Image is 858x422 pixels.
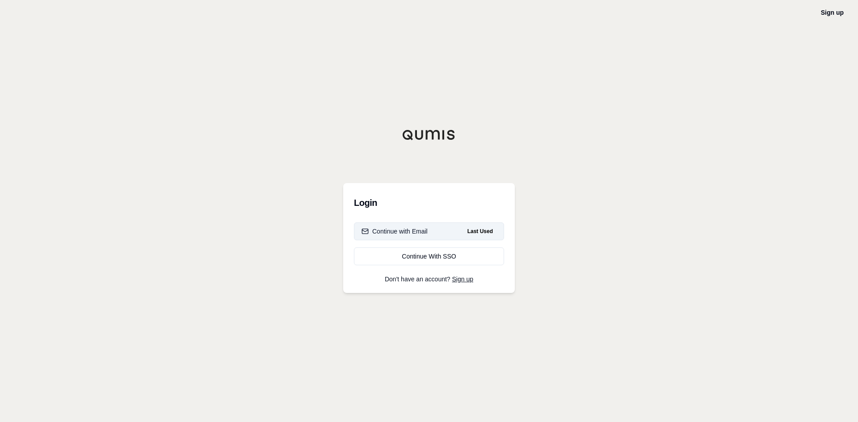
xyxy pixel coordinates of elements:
[354,276,504,282] p: Don't have an account?
[354,222,504,240] button: Continue with EmailLast Used
[362,227,428,236] div: Continue with Email
[354,194,504,212] h3: Login
[362,252,496,261] div: Continue With SSO
[354,247,504,265] a: Continue With SSO
[464,226,496,237] span: Last Used
[402,130,456,140] img: Qumis
[452,276,473,283] a: Sign up
[821,9,844,16] a: Sign up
